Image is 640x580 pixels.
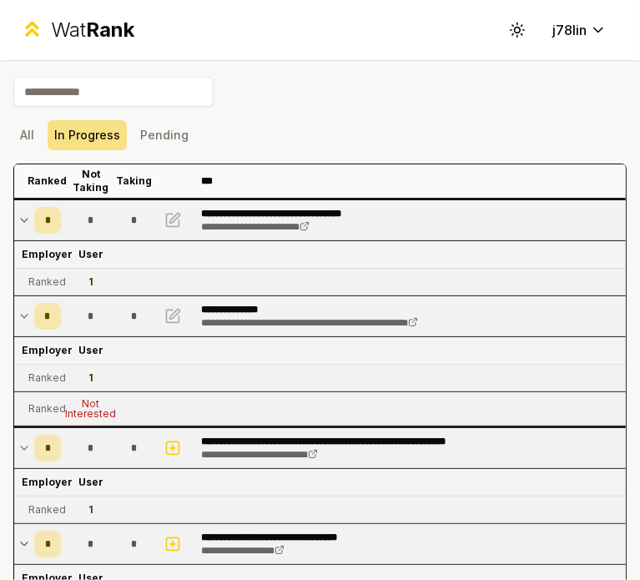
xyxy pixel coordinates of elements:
[51,17,134,43] div: Wat
[66,399,117,419] div: Not Interested
[117,174,153,188] p: Taking
[13,120,41,150] button: All
[28,241,68,268] td: Employer
[28,174,68,188] p: Ranked
[28,337,68,364] td: Employer
[88,503,93,517] div: 1
[68,241,114,268] td: User
[29,402,67,416] div: Ranked
[28,469,68,496] td: Employer
[68,337,114,364] td: User
[134,120,195,150] button: Pending
[68,469,114,496] td: User
[29,275,67,289] div: Ranked
[552,20,587,40] span: j78lin
[539,15,620,45] button: j78lin
[73,168,109,194] p: Not Taking
[88,275,93,289] div: 1
[20,17,134,43] a: WatRank
[88,371,93,385] div: 1
[29,371,67,385] div: Ranked
[29,503,67,517] div: Ranked
[86,18,134,42] span: Rank
[48,120,127,150] button: In Progress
